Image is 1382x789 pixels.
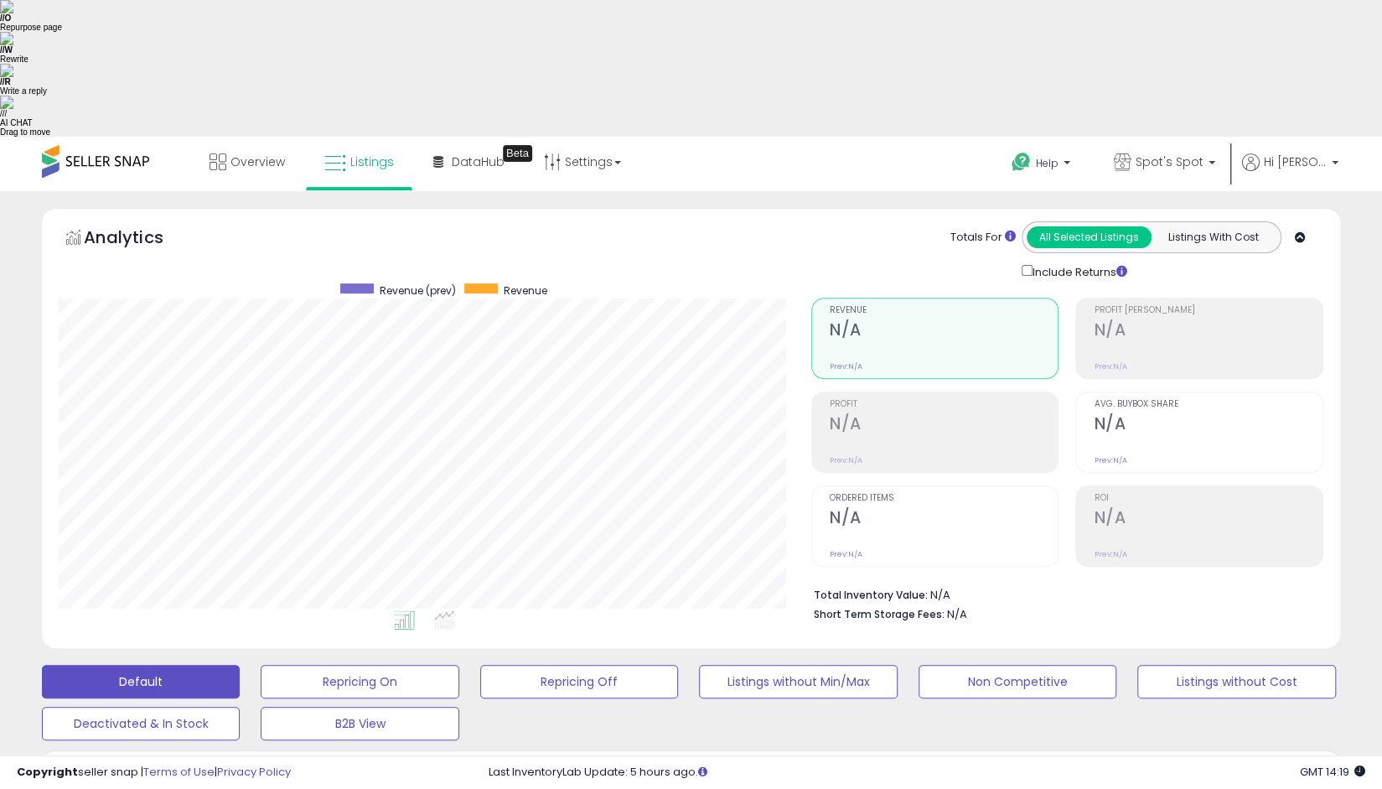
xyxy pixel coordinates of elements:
button: Non Competitive [919,665,1116,698]
span: Hi [PERSON_NAME] [1264,153,1327,170]
span: Profit [830,400,1058,409]
b: Total Inventory Value: [814,588,928,602]
h2: N/A [830,320,1058,343]
button: B2B View [261,707,458,740]
button: Repricing Off [480,665,678,698]
a: Terms of Use [143,764,215,780]
div: Tooltip anchor [503,145,532,162]
small: Prev: N/A [1094,549,1126,559]
h2: N/A [830,414,1058,437]
b: Short Term Storage Fees: [814,607,945,621]
span: Profit [PERSON_NAME] [1094,306,1322,315]
div: seller snap | | [17,765,291,781]
h2: N/A [1094,320,1322,343]
a: Spot's Spot [1101,137,1228,191]
strong: Copyright [17,764,78,780]
div: Include Returns [1009,262,1147,281]
small: Prev: N/A [830,361,862,371]
i: Get Help [1011,152,1032,173]
span: DataHub [452,153,505,170]
span: Overview [230,153,285,170]
span: Avg. Buybox Share [1094,400,1322,409]
span: Ordered Items [830,494,1058,503]
button: Repricing On [261,665,458,698]
a: Privacy Policy [217,764,291,780]
a: Listings [312,137,406,187]
span: Listings [350,153,394,170]
a: Hi [PERSON_NAME] [1242,153,1338,191]
small: Prev: N/A [1094,361,1126,371]
a: DataHub [421,137,517,187]
button: Listings without Cost [1137,665,1335,698]
a: Settings [531,137,634,187]
div: Totals For [950,230,1016,246]
small: Prev: N/A [1094,455,1126,465]
span: Revenue [830,306,1058,315]
button: Default [42,665,240,698]
a: Help [998,139,1087,191]
span: Spot's Spot [1136,153,1203,170]
span: 2025-10-10 14:19 GMT [1300,764,1365,780]
span: Revenue (prev) [380,283,456,298]
span: ROI [1094,494,1322,503]
small: Prev: N/A [830,549,862,559]
a: Overview [197,137,298,187]
span: N/A [947,606,967,622]
h2: N/A [1094,414,1322,437]
span: Revenue [504,283,547,298]
h2: N/A [1094,508,1322,531]
button: Deactivated & In Stock [42,707,240,740]
span: Help [1036,156,1058,170]
button: All Selected Listings [1027,226,1152,248]
button: Listings without Min/Max [699,665,897,698]
h5: Analytics [84,226,196,253]
li: N/A [814,584,1311,604]
div: Last InventoryLab Update: 5 hours ago. [489,765,1365,781]
button: Listings With Cost [1151,226,1276,248]
small: Prev: N/A [830,455,862,465]
h2: N/A [830,508,1058,531]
